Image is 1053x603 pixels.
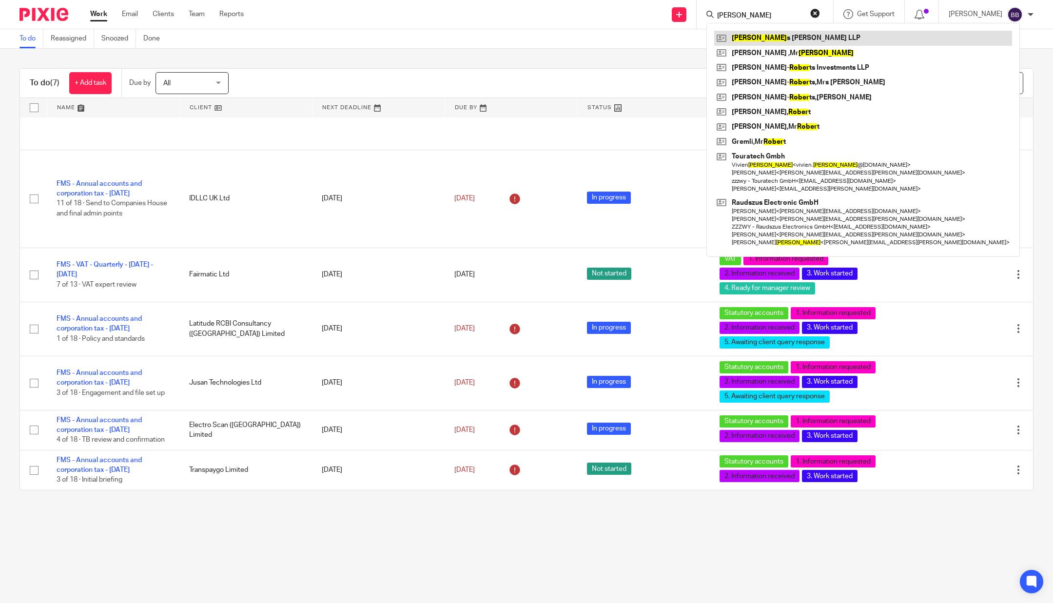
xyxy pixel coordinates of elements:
[179,150,312,248] td: IDLLC UK Ltd
[720,268,799,280] span: 2. Information received
[163,80,171,87] span: All
[90,9,107,19] a: Work
[57,180,142,197] a: FMS - Annual accounts and corporation tax - [DATE]
[179,302,312,356] td: Latitude RCBI Consultancy ([GEOGRAPHIC_DATA]) Limited
[720,307,788,319] span: Statutory accounts
[51,29,94,48] a: Reassigned
[802,268,858,280] span: 3. Work started
[720,455,788,467] span: Statutory accounts
[587,268,631,280] span: Not started
[57,261,153,278] a: FMS - VAT - Quarterly - [DATE] - [DATE]
[720,430,799,442] span: 2. Information received
[802,430,858,442] span: 3. Work started
[587,322,631,334] span: In progress
[179,410,312,450] td: Electro Scan ([GEOGRAPHIC_DATA]) Limited
[57,370,142,386] a: FMS - Annual accounts and corporation tax - [DATE]
[57,417,142,433] a: FMS - Annual accounts and corporation tax - [DATE]
[791,361,876,373] span: 1. Information requested
[19,29,43,48] a: To do
[587,192,631,204] span: In progress
[312,150,445,248] td: [DATE]
[189,9,205,19] a: Team
[57,457,142,473] a: FMS - Annual accounts and corporation tax - [DATE]
[57,389,165,396] span: 3 of 18 · Engagement and file set up
[720,361,788,373] span: Statutory accounts
[720,253,741,265] span: VAT
[720,336,830,349] span: 5. Awaiting client query response
[720,322,799,334] span: 2. Information received
[57,315,142,332] a: FMS - Annual accounts and corporation tax - [DATE]
[312,302,445,356] td: [DATE]
[720,390,830,403] span: 5. Awaiting client query response
[802,322,858,334] span: 3. Work started
[179,450,312,490] td: Transpaygo Limited
[587,463,631,475] span: Not started
[50,79,59,87] span: (7)
[312,410,445,450] td: [DATE]
[179,248,312,302] td: Fairmatic Ltd
[219,9,244,19] a: Reports
[810,8,820,18] button: Clear
[1007,7,1023,22] img: svg%3E
[454,467,475,473] span: [DATE]
[720,415,788,428] span: Statutory accounts
[949,9,1002,19] p: [PERSON_NAME]
[312,356,445,410] td: [DATE]
[143,29,167,48] a: Done
[122,9,138,19] a: Email
[312,248,445,302] td: [DATE]
[153,9,174,19] a: Clients
[802,470,858,482] span: 3. Work started
[791,415,876,428] span: 1. Information requested
[720,376,799,388] span: 2. Information received
[802,376,858,388] span: 3. Work started
[720,282,815,294] span: 4. Ready for manager review
[743,253,828,265] span: 1. Information requested
[587,376,631,388] span: In progress
[454,379,475,386] span: [DATE]
[30,78,59,88] h1: To do
[587,423,631,435] span: In progress
[179,356,312,410] td: Jusan Technologies Ltd
[720,470,799,482] span: 2. Information received
[312,450,445,490] td: [DATE]
[716,12,804,20] input: Search
[57,200,167,217] span: 11 of 18 · Send to Companies House and final admin points
[129,78,151,88] p: Due by
[791,307,876,319] span: 1. Information requested
[57,477,122,484] span: 3 of 18 · Initial briefing
[454,427,475,433] span: [DATE]
[19,8,68,21] img: Pixie
[57,436,165,443] span: 4 of 18 · TB review and confirmation
[454,325,475,332] span: [DATE]
[101,29,136,48] a: Snoozed
[791,455,876,467] span: 1. Information requested
[69,72,112,94] a: + Add task
[454,271,475,278] span: [DATE]
[857,11,895,18] span: Get Support
[57,335,145,342] span: 1 of 18 · Policy and standards
[454,195,475,202] span: [DATE]
[57,281,136,288] span: 7 of 13 · VAT expert review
